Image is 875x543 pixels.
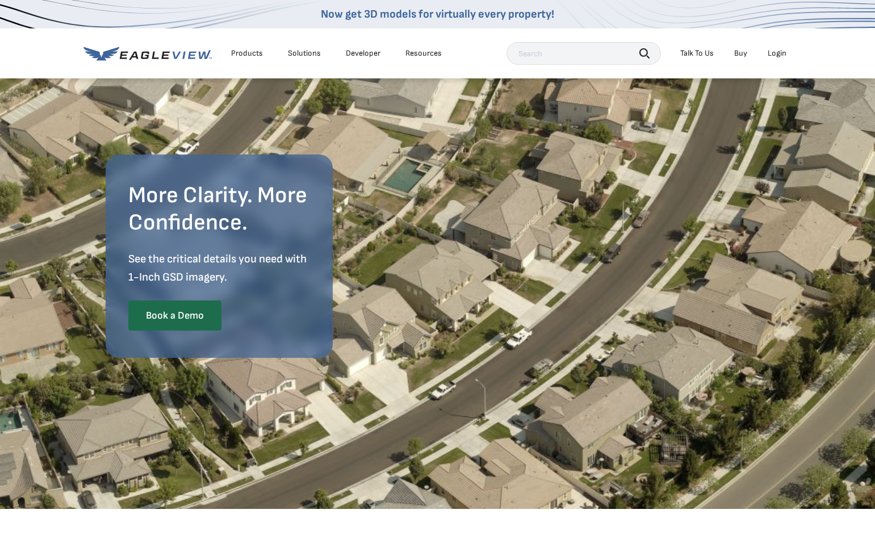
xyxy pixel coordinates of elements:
div: Solutions [288,48,321,59]
div: Login [768,48,786,59]
input: Search [506,42,661,65]
div: Resources [405,48,442,59]
a: Now get 3D models for virtually every property! [321,7,554,21]
h2: More Clarity. More Confidence. [128,182,310,236]
a: Developer [346,48,380,59]
div: Products [231,48,263,59]
a: Book a Demo [128,300,221,331]
div: Talk To Us [680,48,714,59]
p: See the critical details you need with 1-Inch GSD imagery. [128,250,310,286]
a: Buy [734,48,747,59]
